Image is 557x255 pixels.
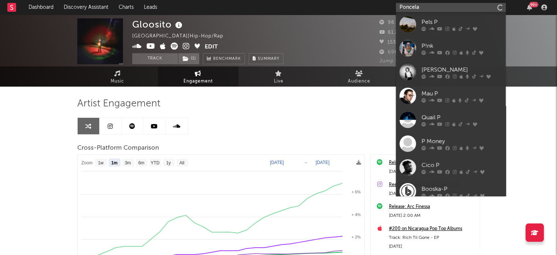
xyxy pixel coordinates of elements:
[379,30,405,35] span: 61.200
[379,40,398,45] span: 1531
[270,160,284,165] text: [DATE]
[179,160,184,165] text: All
[178,53,200,64] span: ( 1 )
[213,55,241,63] span: Benchmark
[389,159,476,167] a: Release: PVTA BABY
[77,66,158,87] a: Music
[249,53,283,64] button: Summary
[183,77,213,86] span: Engagement
[396,84,506,108] a: Mau P
[351,190,361,194] text: + 6%
[351,235,361,239] text: + 2%
[158,66,238,87] a: Engagement
[258,57,279,61] span: Summary
[389,167,476,176] div: [DATE] 2:00 AM
[178,53,199,64] button: (1)
[81,160,93,165] text: Zoom
[422,18,502,26] div: Pels P
[304,160,308,165] text: →
[132,53,178,64] button: Track
[389,189,476,198] div: [DATE] 3:35 PM
[422,113,502,122] div: Quail P
[396,132,506,156] a: P Money
[422,89,502,98] div: Mau P
[77,144,159,153] span: Cross-Platform Comparison
[396,156,506,179] a: Cico P
[132,32,232,41] div: [GEOGRAPHIC_DATA] | Hip-Hop/Rap
[351,212,361,217] text: + 4%
[422,185,502,193] div: Booska-P
[98,160,104,165] text: 1w
[396,179,506,203] a: Booska-P
[396,3,506,12] input: Search for artists
[111,77,124,86] span: Music
[379,59,423,63] span: Jump Score: 63.4
[389,233,476,242] div: Track: Rich Til Gone - EP
[389,203,476,211] a: Release: Arc Finessa
[422,137,502,146] div: P Money
[138,160,144,165] text: 6m
[77,99,160,108] span: Artist Engagement
[203,53,245,64] a: Benchmark
[151,160,159,165] text: YTD
[396,60,506,84] a: [PERSON_NAME]
[125,160,131,165] text: 3m
[132,18,184,30] div: Gloosito
[529,2,538,7] div: 99 +
[111,160,117,165] text: 1m
[389,225,476,233] a: #200 on Nicaragua Pop Top Albums
[396,12,506,36] a: Pels P
[348,77,370,86] span: Audience
[422,65,502,74] div: [PERSON_NAME]
[316,160,330,165] text: [DATE]
[274,77,283,86] span: Live
[389,242,476,251] div: [DATE]
[422,41,502,50] div: P!nk
[389,211,476,220] div: [DATE] 2:00 AM
[527,4,532,10] button: 99+
[379,20,405,25] span: 98.300
[238,66,319,87] a: Live
[422,161,502,170] div: Cico P
[319,66,400,87] a: Audience
[205,43,218,52] button: Edit
[396,108,506,132] a: Quail P
[166,160,171,165] text: 1y
[379,50,453,55] span: 696.671 Monthly Listeners
[396,36,506,60] a: P!nk
[389,181,476,189] a: Reel: 352k Views, 12.5k Likes, 204 Comments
